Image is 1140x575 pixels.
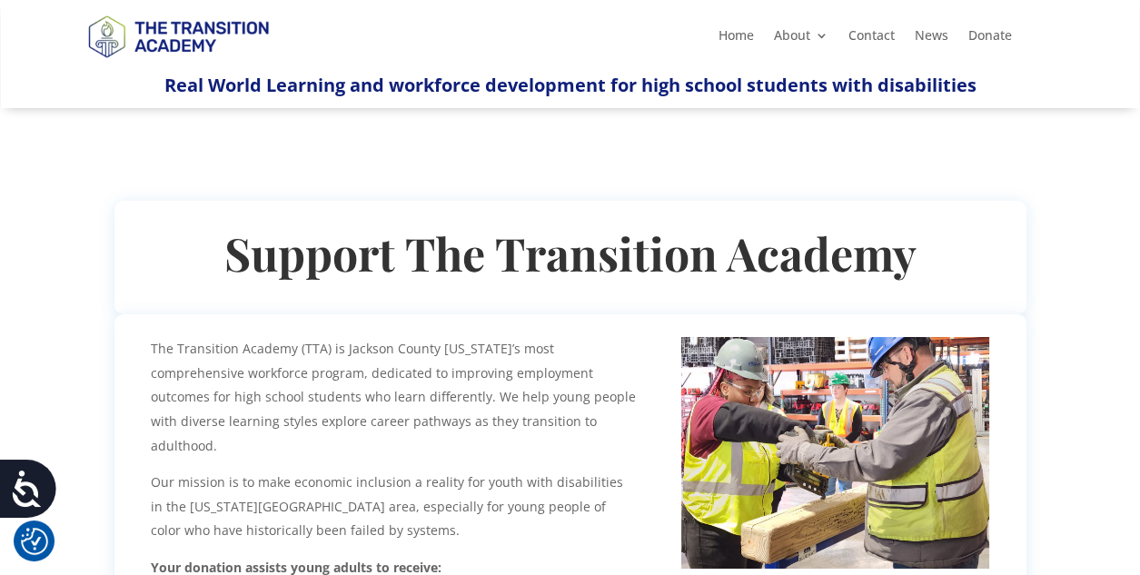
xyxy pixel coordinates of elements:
a: Home [719,29,754,49]
span: Real World Learning and workforce development for high school students with disabilities [164,73,976,97]
span: Our mission is to make economic inclusion a reality for youth with disabilities in the [US_STATE]... [151,473,623,539]
a: About [774,29,828,49]
a: Logo-Noticias [80,55,276,72]
a: News [915,29,948,49]
img: 20250409_114058 [681,337,989,568]
span: The Transition Academy (TTA) is Jackson County [US_STATE]’s most comprehensive workforce program,... [151,340,636,453]
img: TTA Brand_TTA Primary Logo_Horizontal_Light BG [80,4,276,68]
strong: Support The Transition Academy [224,223,917,283]
img: Revisit consent button [21,528,48,555]
a: Contact [848,29,895,49]
a: Donate [968,29,1012,49]
button: Cookie Settings [21,528,48,555]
